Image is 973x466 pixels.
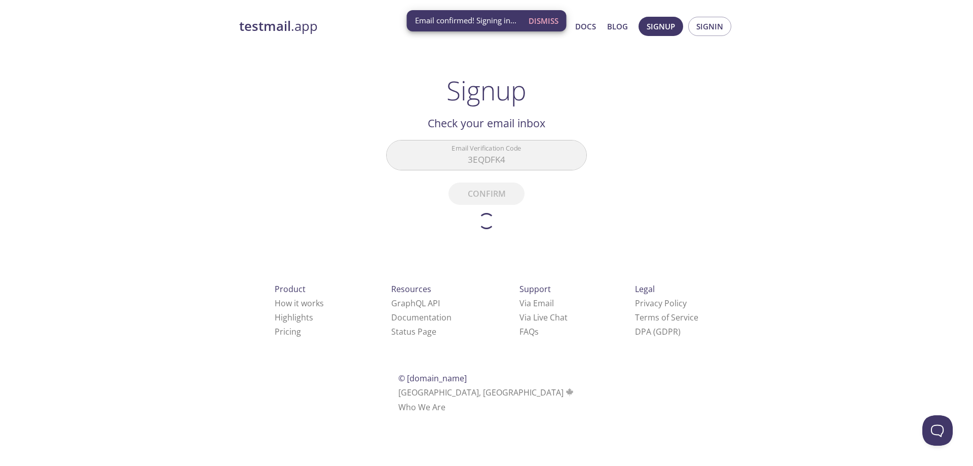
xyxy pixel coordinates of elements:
[446,75,527,105] h1: Signup
[391,283,431,295] span: Resources
[391,326,436,337] a: Status Page
[519,283,551,295] span: Support
[239,17,291,35] strong: testmail
[275,298,324,309] a: How it works
[391,298,440,309] a: GraphQL API
[635,312,698,323] a: Terms of Service
[386,115,587,132] h2: Check your email inbox
[398,402,445,413] a: Who We Are
[535,326,539,337] span: s
[391,312,452,323] a: Documentation
[519,326,539,337] a: FAQ
[239,18,477,35] a: testmail.app
[275,283,306,295] span: Product
[398,387,575,398] span: [GEOGRAPHIC_DATA], [GEOGRAPHIC_DATA]
[415,15,516,26] span: Email confirmed! Signing in...
[519,298,554,309] a: Via Email
[607,20,628,33] a: Blog
[398,373,467,384] span: © [DOMAIN_NAME]
[529,14,558,27] span: Dismiss
[922,415,953,446] iframe: Help Scout Beacon - Open
[519,312,568,323] a: Via Live Chat
[635,283,655,295] span: Legal
[639,17,683,36] button: Signup
[688,17,731,36] button: Signin
[696,20,723,33] span: Signin
[635,326,681,337] a: DPA (GDPR)
[575,20,596,33] a: Docs
[275,312,313,323] a: Highlights
[635,298,687,309] a: Privacy Policy
[647,20,675,33] span: Signup
[525,11,563,30] button: Dismiss
[275,326,301,337] a: Pricing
